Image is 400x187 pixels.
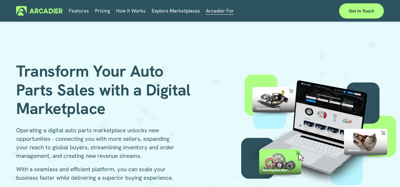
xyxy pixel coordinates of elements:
a: Features [69,6,89,16]
img: Arcadier [16,6,63,16]
p: Operating a digital auto parts marketplace unlocks new opportunities - connecting you with more s... [16,126,182,160]
iframe: Chat Widget [370,158,400,187]
span: How It Works [116,7,146,15]
a: folder dropdown [116,6,146,16]
h1: Transform Your Auto Parts Sales with a Digital Marketplace [16,62,198,118]
a: Get in touch [339,3,384,19]
a: folder dropdown [206,6,234,16]
span: Arcadier For [206,7,234,15]
p: With a seamless and efficient platform, you can scale your business faster while delivering a sup... [16,165,182,182]
a: Explore Marketplaces [152,6,200,16]
a: Pricing [95,6,110,16]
